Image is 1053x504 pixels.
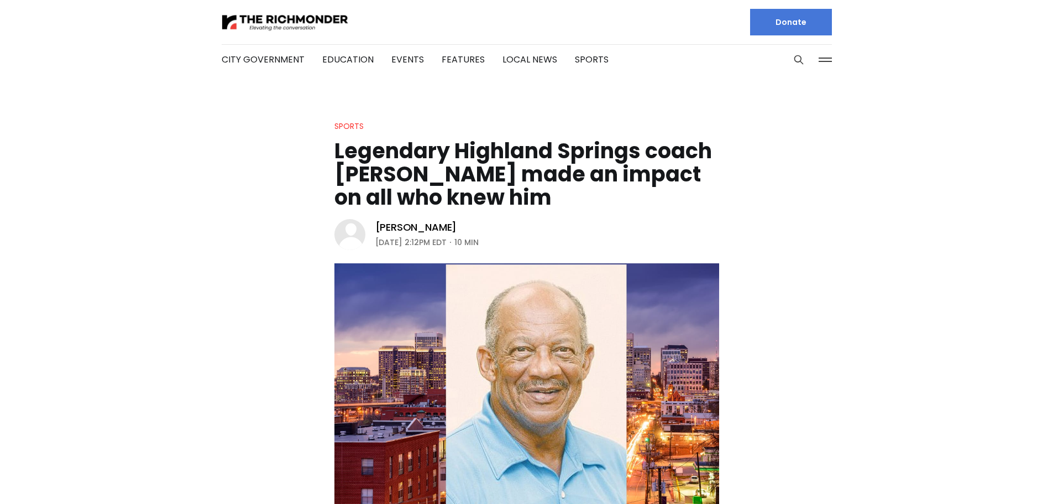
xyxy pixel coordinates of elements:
span: 10 min [454,236,479,249]
img: The Richmonder [222,13,349,32]
button: Search this site [790,51,807,68]
a: Features [442,53,485,66]
h1: Legendary Highland Springs coach [PERSON_NAME] made an impact on all who knew him [334,139,719,209]
a: Sports [334,121,364,132]
a: Events [391,53,424,66]
a: Donate [750,9,832,35]
a: City Government [222,53,305,66]
a: Sports [575,53,609,66]
a: Education [322,53,374,66]
time: [DATE] 2:12PM EDT [375,236,447,249]
a: [PERSON_NAME] [375,221,457,234]
iframe: portal-trigger [960,450,1053,504]
a: Local News [502,53,557,66]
